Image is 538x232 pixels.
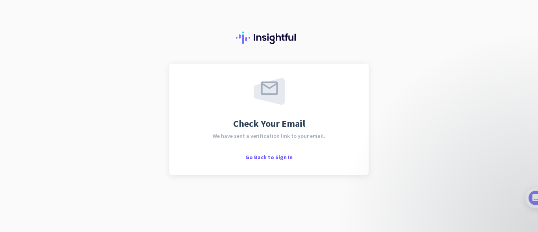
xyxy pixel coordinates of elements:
[236,32,302,44] img: Insightful
[233,119,305,128] span: Check Your Email
[245,154,293,161] span: Go Back to Sign In
[377,115,534,212] iframe: Intercom notifications message
[254,78,285,105] img: email-sent
[213,133,325,139] span: We have sent a verification link to your email.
